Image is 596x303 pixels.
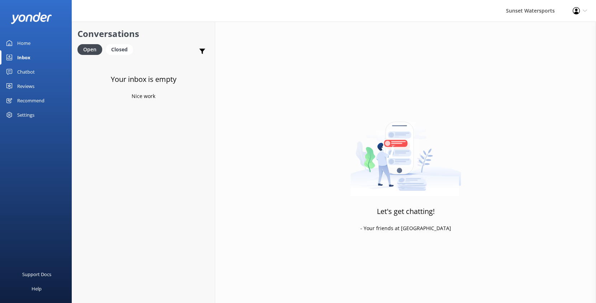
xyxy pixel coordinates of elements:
div: Closed [106,44,133,55]
h3: Your inbox is empty [111,74,176,85]
div: Open [77,44,102,55]
div: Help [32,281,42,296]
div: Reviews [17,79,34,93]
img: yonder-white-logo.png [11,12,52,24]
a: Closed [106,45,137,53]
h2: Conversations [77,27,209,41]
div: Inbox [17,50,30,65]
div: Home [17,36,30,50]
p: - Your friends at [GEOGRAPHIC_DATA] [360,224,451,232]
a: Open [77,45,106,53]
div: Chatbot [17,65,35,79]
div: Settings [17,108,34,122]
img: artwork of a man stealing a conversation from at giant smartphone [350,107,461,196]
p: Nice work [132,92,155,100]
div: Support Docs [22,267,51,281]
div: Recommend [17,93,44,108]
h3: Let's get chatting! [377,206,435,217]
